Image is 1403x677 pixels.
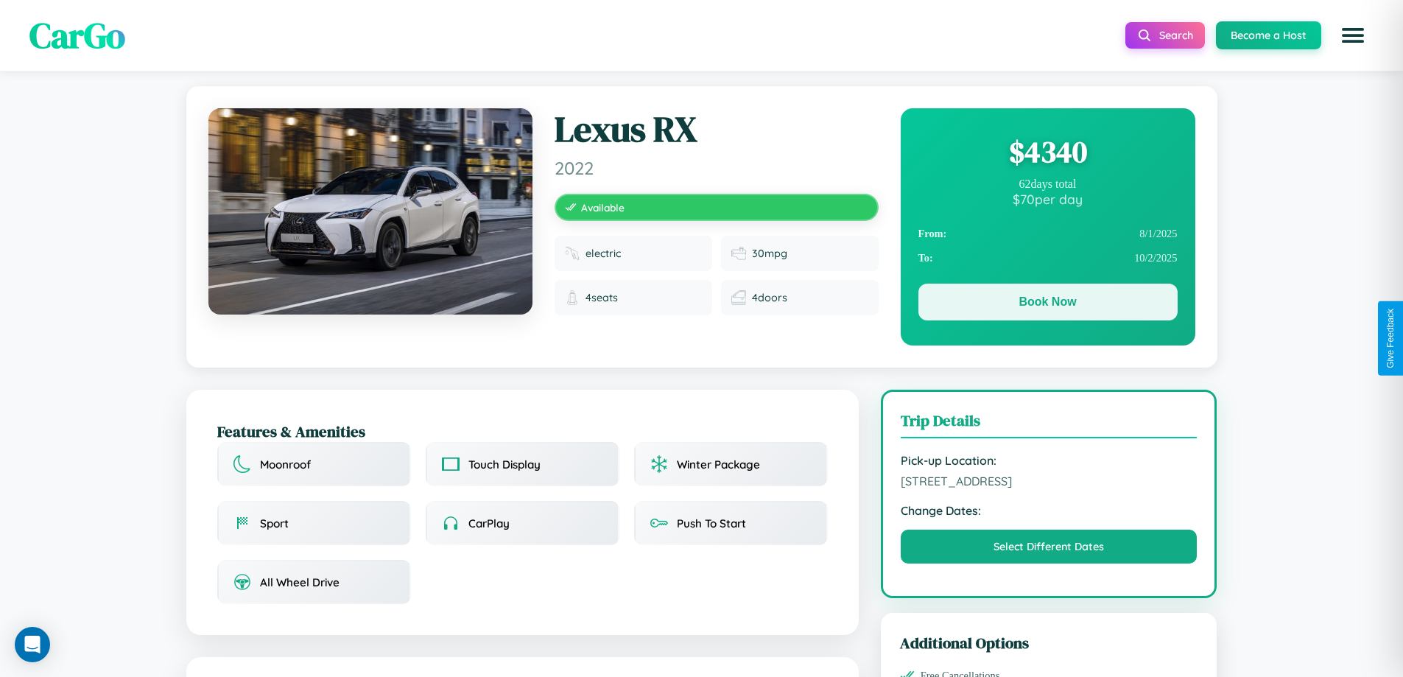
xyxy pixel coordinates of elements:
[918,178,1178,191] div: 62 days total
[752,291,787,304] span: 4 doors
[901,503,1198,518] strong: Change Dates:
[901,453,1198,468] strong: Pick-up Location:
[217,421,828,442] h2: Features & Amenities
[731,290,746,305] img: Doors
[29,11,125,60] span: CarGo
[208,108,532,315] img: Lexus RX 2022
[901,474,1198,488] span: [STREET_ADDRESS]
[1332,15,1374,56] button: Open menu
[918,284,1178,320] button: Book Now
[555,108,879,151] h1: Lexus RX
[260,516,289,530] span: Sport
[918,252,933,264] strong: To:
[677,516,746,530] span: Push To Start
[1385,309,1396,368] div: Give Feedback
[1159,29,1193,42] span: Search
[260,575,340,589] span: All Wheel Drive
[677,457,760,471] span: Winter Package
[260,457,311,471] span: Moonroof
[1125,22,1205,49] button: Search
[586,291,618,304] span: 4 seats
[1216,21,1321,49] button: Become a Host
[918,222,1178,246] div: 8 / 1 / 2025
[555,157,879,179] span: 2022
[731,246,746,261] img: Fuel efficiency
[586,247,621,260] span: electric
[565,246,580,261] img: Fuel type
[581,201,625,214] span: Available
[901,410,1198,438] h3: Trip Details
[468,516,510,530] span: CarPlay
[900,632,1198,653] h3: Additional Options
[918,191,1178,207] div: $ 70 per day
[752,247,787,260] span: 30 mpg
[918,228,947,240] strong: From:
[918,132,1178,172] div: $ 4340
[901,530,1198,564] button: Select Different Dates
[468,457,541,471] span: Touch Display
[565,290,580,305] img: Seats
[918,246,1178,270] div: 10 / 2 / 2025
[15,627,50,662] div: Open Intercom Messenger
